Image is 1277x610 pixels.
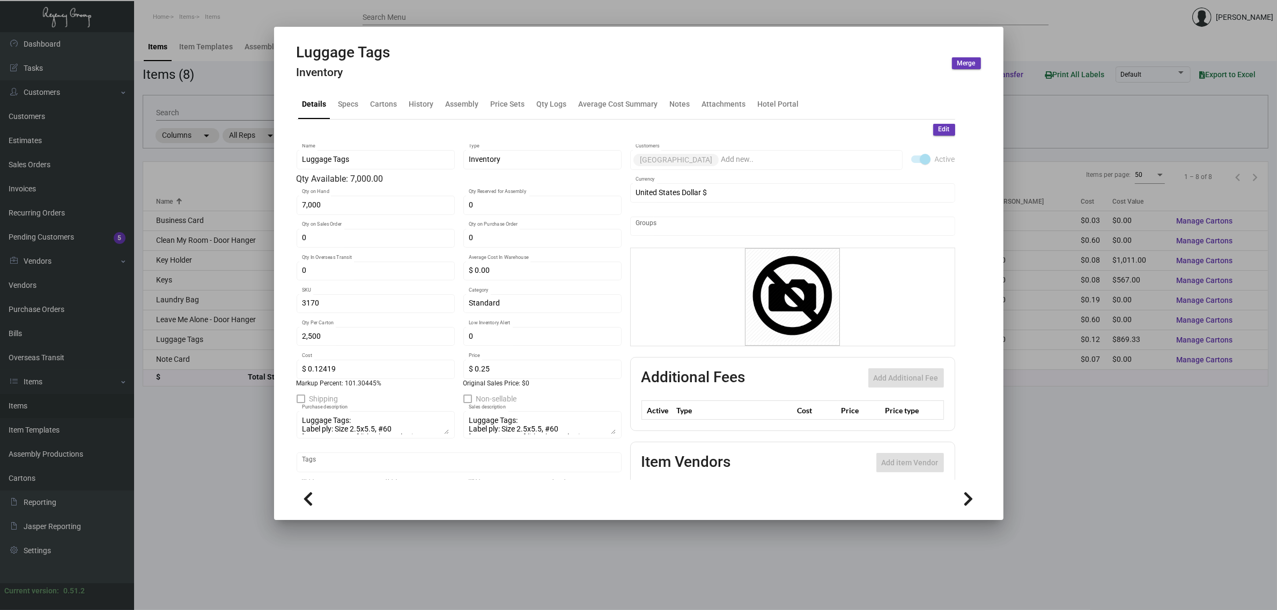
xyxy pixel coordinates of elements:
span: Edit [939,125,950,134]
button: Merge [952,57,981,69]
div: Qty Logs [537,99,567,110]
th: Active [641,401,674,420]
input: Add new.. [721,155,897,164]
div: Price Sets [491,99,525,110]
div: Qty Available: 7,000.00 [297,173,622,185]
h4: Inventory [297,66,390,79]
button: Edit [933,124,955,136]
th: Type [674,401,794,420]
input: Add new.. [636,222,949,230]
span: Non-sellable [476,392,517,405]
div: Assembly [446,99,479,110]
div: Attachments [702,99,746,110]
div: 0.51.2 [63,585,85,597]
div: History [409,99,434,110]
div: Hotel Portal [758,99,799,110]
button: Add item Vendor [876,453,944,472]
span: Merge [957,59,976,68]
button: Add Additional Fee [868,368,944,388]
div: Details [302,99,327,110]
span: Add Additional Fee [874,374,939,382]
span: Shipping [309,392,338,405]
div: Cartons [371,99,397,110]
th: Price type [882,401,931,420]
th: Price [838,401,882,420]
span: Add item Vendor [882,458,939,467]
th: Cost [794,401,838,420]
div: Specs [338,99,359,110]
h2: Luggage Tags [297,43,390,62]
mat-chip: [GEOGRAPHIC_DATA] [633,154,719,166]
h2: Additional Fees [641,368,745,388]
h2: Item Vendors [641,453,731,472]
span: Active [935,153,955,166]
div: Notes [670,99,690,110]
div: Current version: [4,585,59,597]
div: Average Cost Summary [579,99,658,110]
